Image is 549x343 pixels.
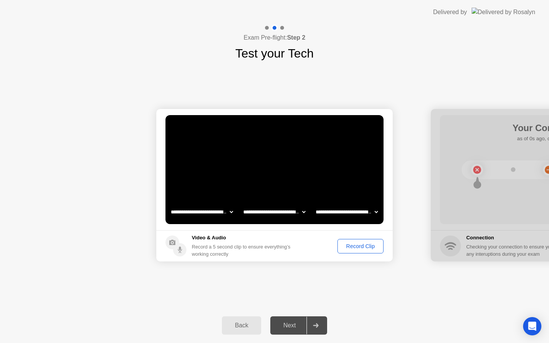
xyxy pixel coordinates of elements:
[242,204,307,220] select: Available speakers
[523,317,541,335] div: Open Intercom Messenger
[169,204,234,220] select: Available cameras
[224,322,259,329] div: Back
[192,234,294,242] h5: Video & Audio
[472,8,535,16] img: Delivered by Rosalyn
[270,316,327,335] button: Next
[192,243,294,258] div: Record a 5 second clip to ensure everything’s working correctly
[314,204,379,220] select: Available microphones
[235,44,314,63] h1: Test your Tech
[299,123,308,133] div: . . .
[340,243,381,249] div: Record Clip
[433,8,467,17] div: Delivered by
[294,123,303,133] div: !
[287,34,305,41] b: Step 2
[222,316,261,335] button: Back
[337,239,384,253] button: Record Clip
[273,322,307,329] div: Next
[244,33,305,42] h4: Exam Pre-flight:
